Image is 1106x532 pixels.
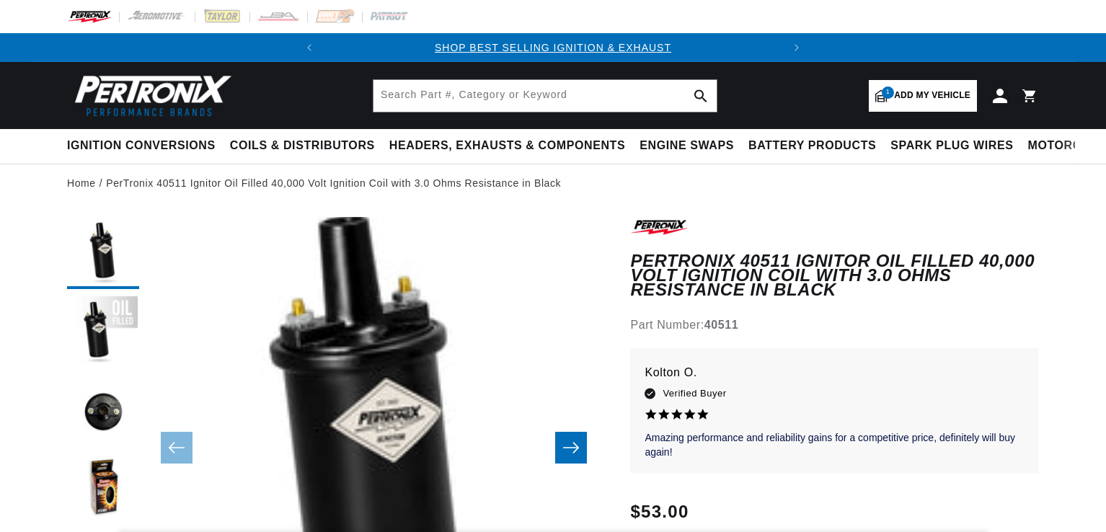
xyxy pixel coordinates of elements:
[324,40,782,56] div: 1 of 2
[230,138,375,154] span: Coils & Distributors
[748,138,876,154] span: Battery Products
[373,80,717,112] input: Search Part #, Category or Keyword
[555,432,587,464] button: Slide right
[882,87,894,99] span: 1
[704,319,739,331] strong: 40511
[630,254,1039,298] h1: PerTronix 40511 Ignitor Oil Filled 40,000 Volt Ignition Coil with 3.0 Ohms Resistance in Black
[890,138,1013,154] span: Spark Plug Wires
[67,296,139,368] button: Load image 2 in gallery view
[295,33,324,62] button: Translation missing: en.sections.announcements.previous_announcement
[382,129,632,163] summary: Headers, Exhausts & Components
[640,138,734,154] span: Engine Swaps
[67,71,233,120] img: Pertronix
[389,138,625,154] span: Headers, Exhausts & Components
[883,129,1020,163] summary: Spark Plug Wires
[869,80,977,112] a: 1Add my vehicle
[67,175,96,191] a: Home
[106,175,561,191] a: PerTronix 40511 Ignitor Oil Filled 40,000 Volt Ignition Coil with 3.0 Ohms Resistance in Black
[632,129,741,163] summary: Engine Swaps
[663,386,726,402] span: Verified Buyer
[741,129,883,163] summary: Battery Products
[67,175,1039,191] nav: breadcrumbs
[67,376,139,448] button: Load image 3 in gallery view
[67,217,139,289] button: Load image 1 in gallery view
[223,129,382,163] summary: Coils & Distributors
[435,42,671,53] a: SHOP BEST SELLING IGNITION & EXHAUST
[782,33,811,62] button: Translation missing: en.sections.announcements.next_announcement
[67,138,216,154] span: Ignition Conversions
[685,80,717,112] button: search button
[324,40,782,56] div: Announcement
[630,499,689,525] span: $53.00
[67,455,139,527] button: Load image 4 in gallery view
[161,432,193,464] button: Slide left
[630,316,1039,334] div: Part Number:
[645,363,1025,383] p: Kolton O.
[67,129,223,163] summary: Ignition Conversions
[894,89,970,102] span: Add my vehicle
[645,431,1025,459] p: Amazing performance and reliability gains for a competitive price, definitely will buy again!
[31,33,1075,62] slideshow-component: Translation missing: en.sections.announcements.announcement_bar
